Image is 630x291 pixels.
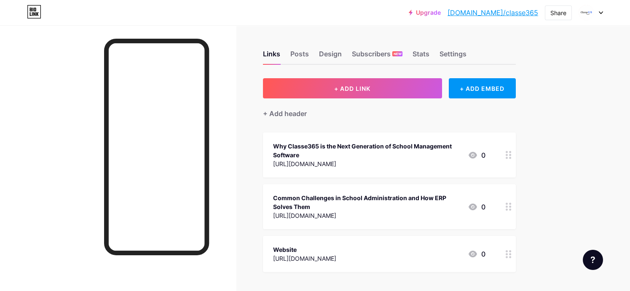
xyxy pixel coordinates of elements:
div: [URL][DOMAIN_NAME] [273,211,461,220]
div: [URL][DOMAIN_NAME] [273,254,336,263]
div: 0 [468,249,485,259]
a: Upgrade [409,9,441,16]
a: [DOMAIN_NAME]/classe365 [448,8,538,18]
div: Design [319,49,342,64]
div: + Add header [263,108,307,119]
div: + ADD EMBED [449,78,516,98]
span: NEW [394,51,402,56]
div: Website [273,245,336,254]
div: Stats [413,49,429,64]
div: Settings [440,49,466,64]
div: Posts [290,49,309,64]
div: 0 [468,150,485,160]
div: Subscribers [352,49,402,64]
div: 0 [468,202,485,212]
img: Classe365 SIS [578,5,594,21]
div: Share [550,8,566,17]
div: Links [263,49,280,64]
span: + ADD LINK [334,85,370,92]
button: + ADD LINK [263,78,442,98]
div: Common Challenges in School Administration and How ERP Solves Them [273,193,461,211]
div: [URL][DOMAIN_NAME] [273,159,461,168]
div: Why Classe365 is the Next Generation of School Management Software [273,142,461,159]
